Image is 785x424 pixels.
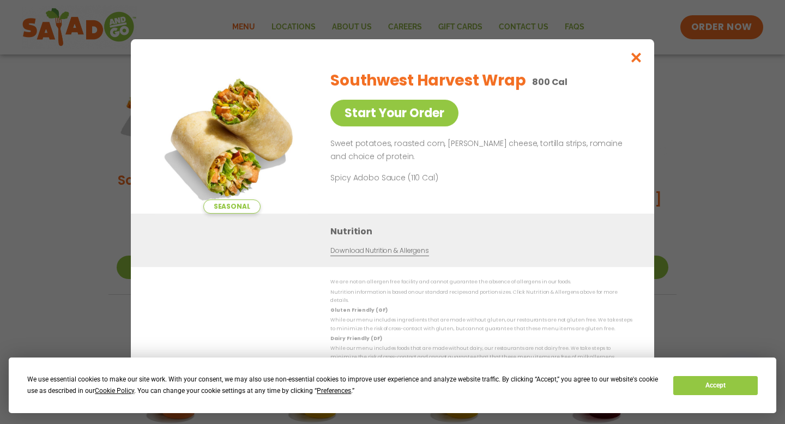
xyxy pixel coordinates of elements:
div: We use essential cookies to make our site work. With your consent, we may also use non-essential ... [27,374,660,397]
p: Spicy Adobo Sauce (110 Cal) [330,172,532,184]
strong: Dairy Friendly (DF) [330,335,382,342]
p: Nutrition information is based on our standard recipes and portion sizes. Click Nutrition & Aller... [330,288,632,305]
span: Preferences [317,387,351,395]
div: Cookie Consent Prompt [9,358,776,413]
h2: Southwest Harvest Wrap [330,69,526,92]
button: Accept [673,376,757,395]
a: Start Your Order [330,100,458,126]
strong: Gluten Friendly (GF) [330,307,387,313]
button: Close modal [619,39,654,76]
span: Seasonal [203,199,261,214]
img: Featured product photo for Southwest Harvest Wrap [155,61,308,214]
span: Cookie Policy [95,387,134,395]
a: Download Nutrition & Allergens [330,246,428,256]
p: While our menu includes foods that are made without dairy, our restaurants are not dairy free. We... [330,344,632,361]
h3: Nutrition [330,225,638,238]
p: Sweet potatoes, roasted corn, [PERSON_NAME] cheese, tortilla strips, romaine and choice of protein. [330,137,628,163]
p: While our menu includes ingredients that are made without gluten, our restaurants are not gluten ... [330,316,632,333]
p: 800 Cal [532,75,567,89]
p: We are not an allergen free facility and cannot guarantee the absence of allergens in our foods. [330,278,632,286]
